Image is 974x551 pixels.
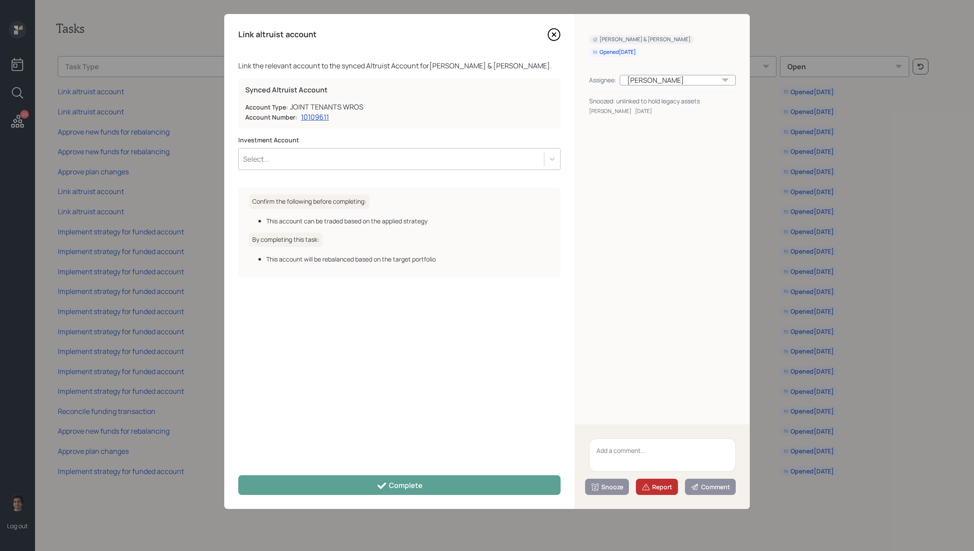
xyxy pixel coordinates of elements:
div: Complete [377,480,423,491]
div: Snooze [591,483,623,491]
label: Account Type: [245,103,288,112]
button: Complete [238,475,561,495]
div: Report [642,483,672,491]
div: Select... [243,154,269,164]
h6: By completing this task: [249,233,323,247]
button: Snooze [585,479,629,495]
label: Synced Altruist Account [245,85,554,95]
div: Opened [DATE] [593,49,636,56]
button: Comment [685,479,736,495]
div: Link the relevant account to the synced Altruist Account for [PERSON_NAME] & [PERSON_NAME] . [238,60,561,71]
div: Snoozed: unlinked to hold legacy assets [589,96,736,106]
div: [DATE] [635,107,652,115]
div: [PERSON_NAME] & [PERSON_NAME] [593,36,691,43]
button: Report [636,479,678,495]
label: Investment Account [238,136,561,145]
div: [PERSON_NAME] [589,107,632,115]
div: JOINT TENANTS WROS [290,102,363,112]
div: Assignee: [589,75,616,85]
div: [PERSON_NAME] [620,75,736,85]
label: Account Number: [245,113,297,122]
h4: Link altruist account [238,30,317,39]
div: Comment [691,483,730,491]
a: 10109611 [301,112,329,122]
div: This account will be rebalanced based on the target portfolio [266,254,550,264]
h6: Confirm the following before completing: [249,194,370,209]
div: This account can be traded based on the applied strategy [266,216,550,226]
